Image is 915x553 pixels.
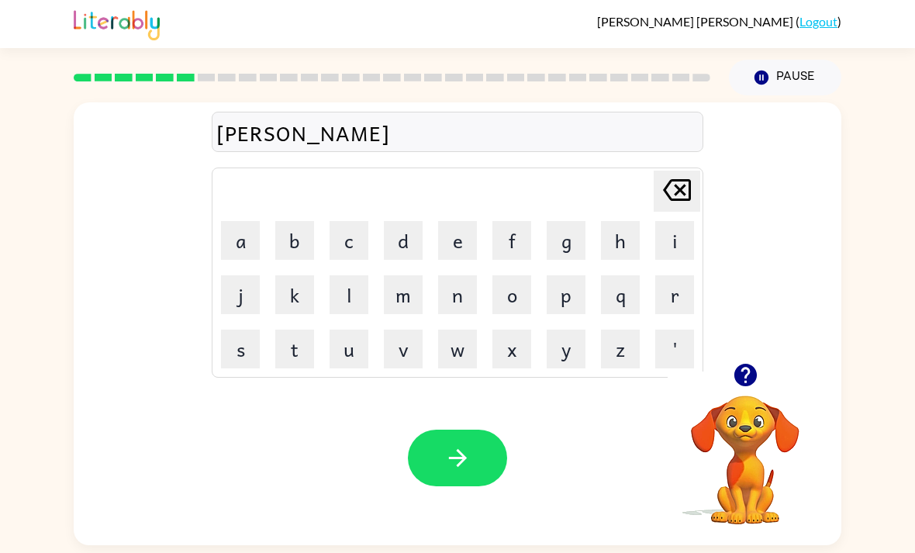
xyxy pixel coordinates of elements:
button: g [547,221,585,260]
button: e [438,221,477,260]
button: y [547,330,585,368]
button: s [221,330,260,368]
button: d [384,221,423,260]
button: u [330,330,368,368]
button: i [655,221,694,260]
button: q [601,275,640,314]
div: [PERSON_NAME] [216,116,699,149]
button: l [330,275,368,314]
button: p [547,275,585,314]
span: [PERSON_NAME] [PERSON_NAME] [597,14,796,29]
button: c [330,221,368,260]
button: ' [655,330,694,368]
button: j [221,275,260,314]
button: t [275,330,314,368]
button: w [438,330,477,368]
button: n [438,275,477,314]
button: a [221,221,260,260]
a: Logout [799,14,837,29]
div: ( ) [597,14,841,29]
button: b [275,221,314,260]
video: Your browser must support playing .mp4 files to use Literably. Please try using another browser. [668,372,823,527]
button: m [384,275,423,314]
button: o [492,275,531,314]
button: x [492,330,531,368]
button: v [384,330,423,368]
button: Pause [729,60,841,95]
button: h [601,221,640,260]
button: k [275,275,314,314]
button: f [492,221,531,260]
button: z [601,330,640,368]
img: Literably [74,6,160,40]
button: r [655,275,694,314]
